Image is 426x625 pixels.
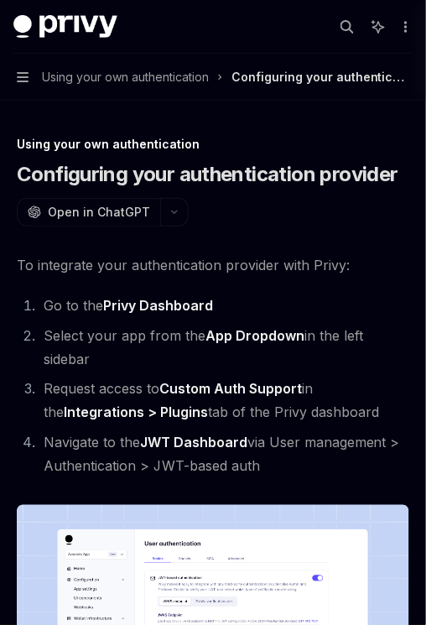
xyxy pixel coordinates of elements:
strong: Privy Dashboard [103,297,213,314]
h1: Configuring your authentication provider [17,161,398,188]
button: Open in ChatGPT [17,198,160,227]
li: Navigate to the via User management > Authentication > JWT-based auth [39,431,409,478]
li: Select your app from the in the left sidebar [39,324,409,371]
a: Privy Dashboard [103,297,213,315]
a: JWT Dashboard [140,435,247,452]
div: Configuring your authentication provider [231,67,409,87]
button: More actions [396,15,413,39]
span: To integrate your authentication provider with Privy: [17,253,409,277]
span: Open in ChatGPT [48,204,150,221]
div: Using your own authentication [17,136,409,153]
strong: Custom Auth Support [159,381,302,398]
img: dark logo [13,15,117,39]
li: Go to the [39,294,409,317]
span: Using your own authentication [42,67,209,87]
a: Integrations > Plugins [64,404,208,422]
li: Request access to in the tab of the Privy dashboard [39,378,409,424]
strong: App Dropdown [205,327,304,344]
